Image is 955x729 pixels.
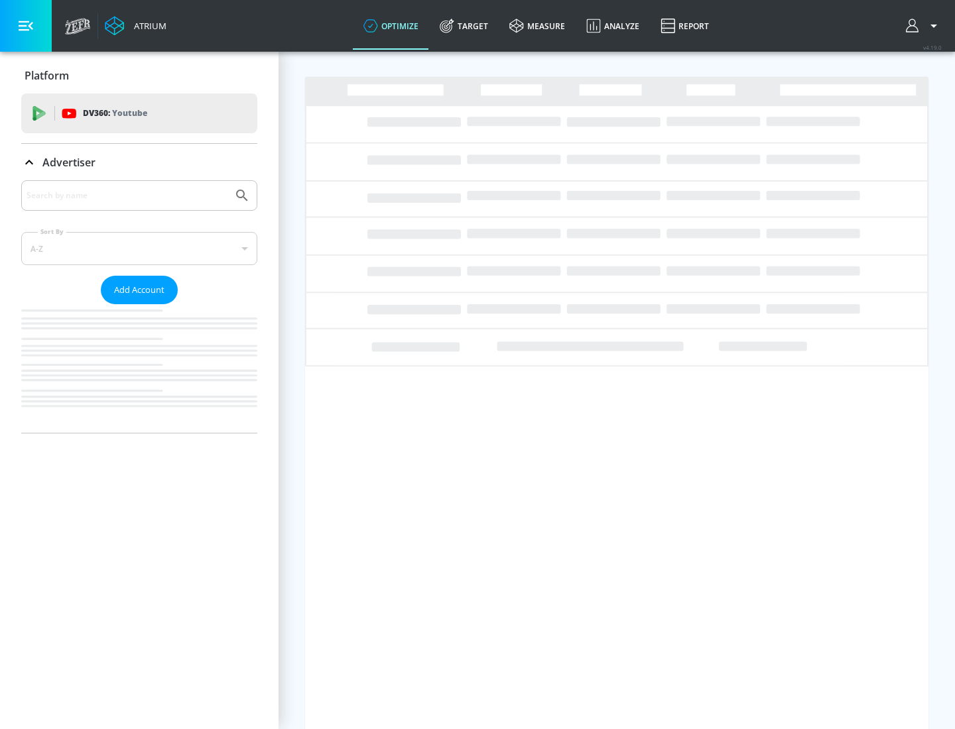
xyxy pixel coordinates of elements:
div: Platform [21,57,257,94]
p: DV360: [83,106,147,121]
p: Youtube [112,106,147,120]
a: Atrium [105,16,166,36]
div: Advertiser [21,180,257,433]
nav: list of Advertiser [21,304,257,433]
button: Add Account [101,276,178,304]
div: DV360: Youtube [21,93,257,133]
div: Advertiser [21,144,257,181]
a: Target [429,2,499,50]
a: optimize [353,2,429,50]
a: measure [499,2,576,50]
input: Search by name [27,187,227,204]
div: A-Z [21,232,257,265]
a: Report [650,2,720,50]
span: Add Account [114,282,164,298]
label: Sort By [38,227,66,236]
div: Atrium [129,20,166,32]
p: Platform [25,68,69,83]
p: Advertiser [42,155,95,170]
a: Analyze [576,2,650,50]
span: v 4.19.0 [923,44,942,51]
